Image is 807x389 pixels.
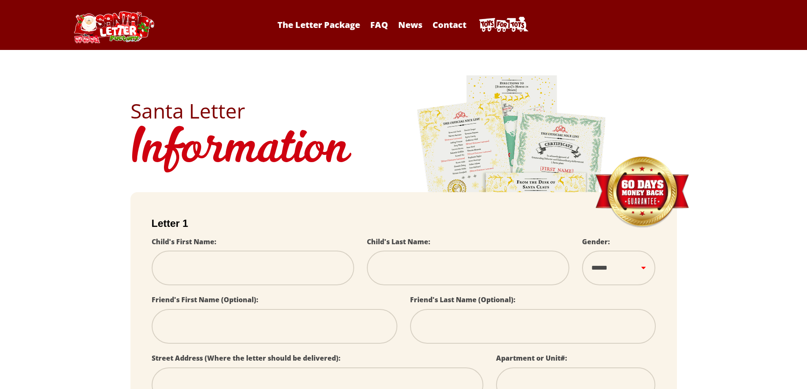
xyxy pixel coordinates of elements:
a: The Letter Package [273,19,364,30]
a: News [394,19,427,30]
a: Contact [428,19,471,30]
a: FAQ [366,19,392,30]
label: Child's First Name: [152,237,216,246]
h1: Information [130,121,677,179]
img: Money Back Guarantee [594,156,690,229]
label: Friend's Last Name (Optional): [410,295,516,304]
h2: Letter 1 [152,218,656,229]
label: Apartment or Unit#: [496,353,567,363]
img: Santa Letter Logo [71,11,156,43]
label: Street Address (Where the letter should be delivered): [152,353,341,363]
label: Gender: [582,237,610,246]
label: Friend's First Name (Optional): [152,295,258,304]
label: Child's Last Name: [367,237,430,246]
img: letters.png [416,74,607,311]
h2: Santa Letter [130,101,677,121]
